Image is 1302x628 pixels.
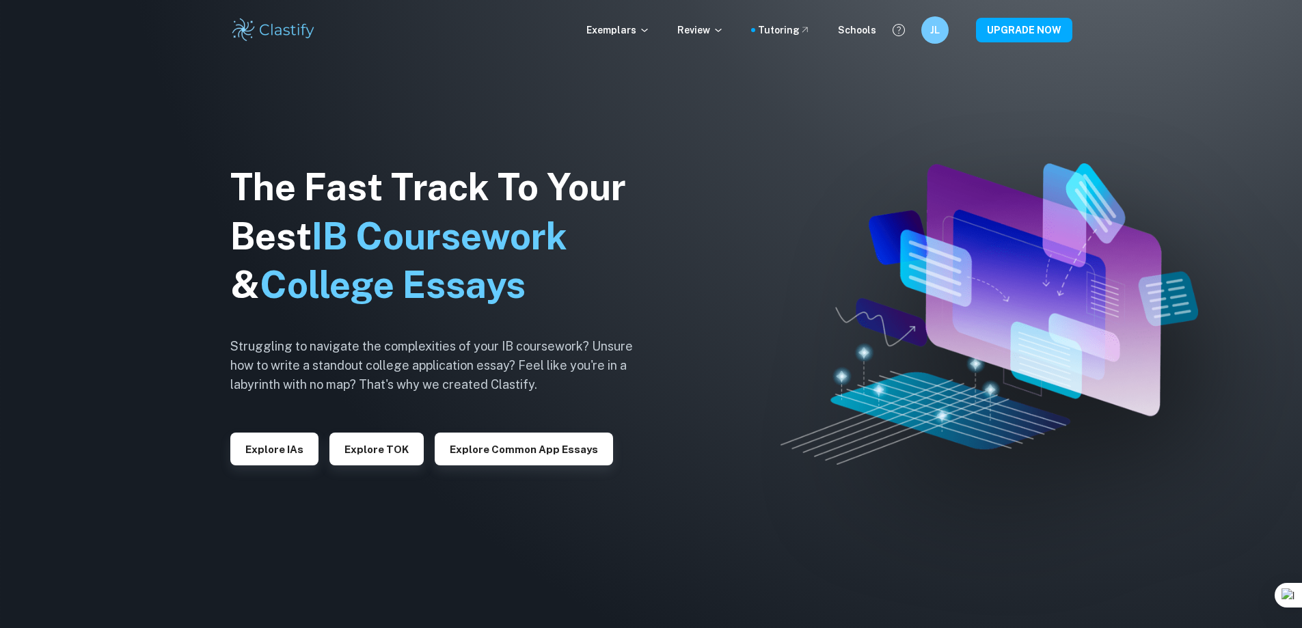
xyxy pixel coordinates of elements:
h6: Struggling to navigate the complexities of your IB coursework? Unsure how to write a standout col... [230,337,654,394]
a: Explore IAs [230,442,318,455]
button: UPGRADE NOW [976,18,1072,42]
img: Clastify logo [230,16,317,44]
button: Explore Common App essays [435,433,613,465]
a: Explore Common App essays [435,442,613,455]
button: Help and Feedback [887,18,910,42]
a: Explore TOK [329,442,424,455]
h6: JL [927,23,942,38]
h1: The Fast Track To Your Best & [230,163,654,310]
p: Exemplars [586,23,650,38]
span: IB Coursework [312,215,567,258]
a: Schools [838,23,876,38]
a: Tutoring [758,23,811,38]
button: Explore IAs [230,433,318,465]
img: Clastify hero [781,163,1197,465]
button: Explore TOK [329,433,424,465]
button: JL [921,16,949,44]
p: Review [677,23,724,38]
span: College Essays [260,263,526,306]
